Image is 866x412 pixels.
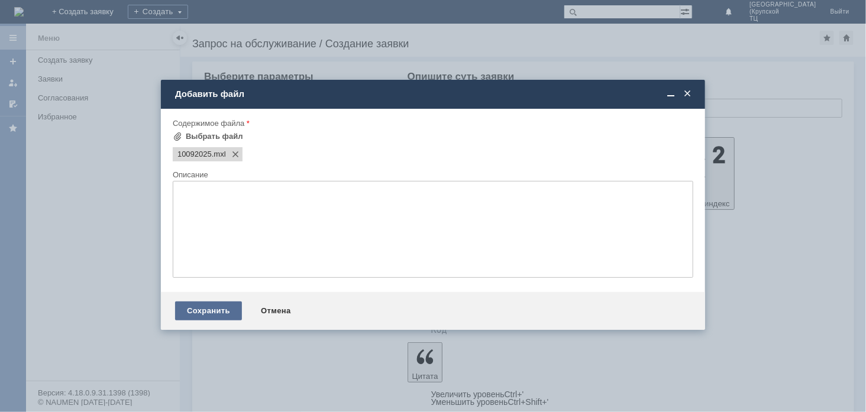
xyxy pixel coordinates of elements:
[212,150,226,159] span: 10092025.mxl
[175,89,693,99] div: Добавить файл
[5,5,173,24] div: добрый день прошу удалить отложенные чеки
[665,89,677,99] span: Свернуть (Ctrl + M)
[177,150,212,159] span: 10092025.mxl
[681,89,693,99] span: Закрыть
[173,119,691,127] div: Содержимое файла
[186,132,243,141] div: Выбрать файл
[173,171,691,179] div: Описание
